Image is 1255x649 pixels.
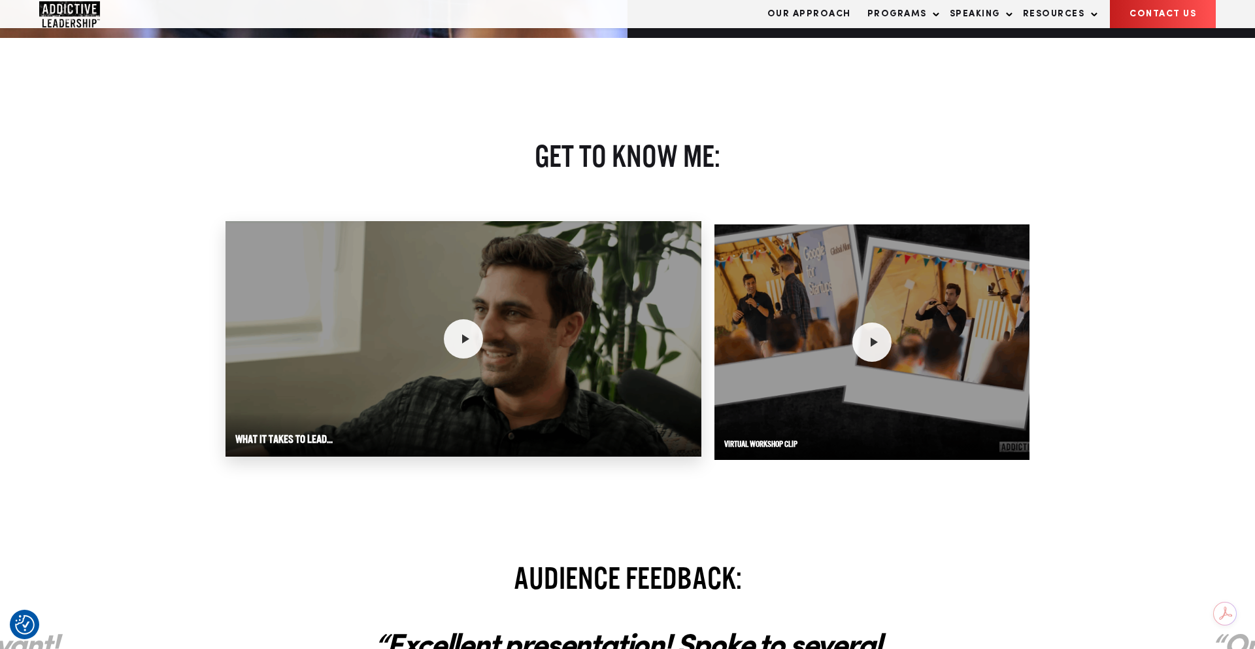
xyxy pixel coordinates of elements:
a: Resources [1016,1,1098,27]
a: Our Approach [761,1,858,27]
img: Revisit consent button [15,615,35,635]
a: Speaking [943,1,1013,27]
h3: Virtual workshop clip [724,438,1020,450]
button: Consent Preferences [15,615,35,635]
h2: get to know me: [366,136,889,175]
a: Home [39,1,118,27]
img: Company Logo [39,1,100,27]
h3: What it takes to lead... [235,432,692,447]
h2: AUDIENCE FEEDBACK: [360,558,895,597]
a: Programs [861,1,940,27]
